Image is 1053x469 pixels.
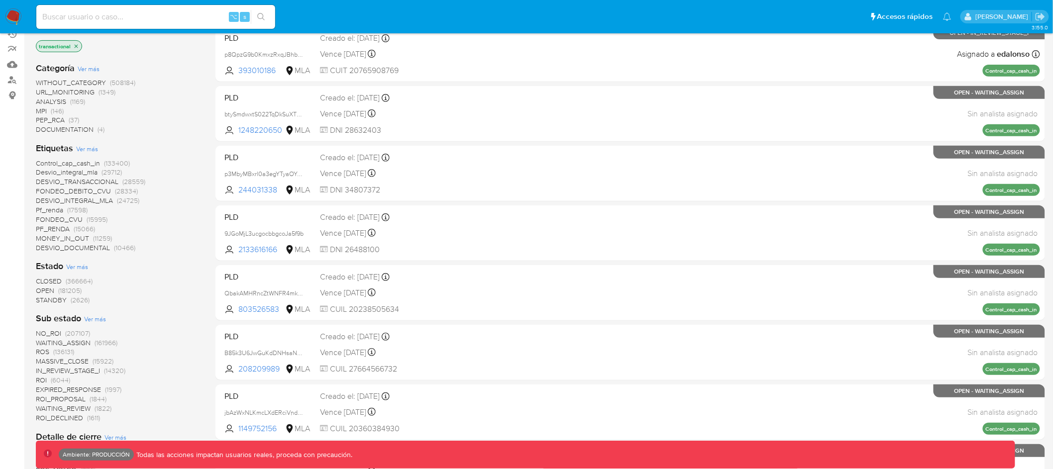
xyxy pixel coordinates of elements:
a: Notificaciones [943,12,951,21]
p: diego.assum@mercadolibre.com [975,12,1032,21]
span: 3.155.0 [1032,23,1048,31]
span: s [243,12,246,21]
input: Buscar usuario o caso... [36,10,275,23]
p: Todas las acciones impactan usuarios reales, proceda con precaución. [134,450,353,460]
button: search-icon [251,10,271,24]
p: Ambiente: PRODUCCIÓN [63,453,130,457]
a: Salir [1035,11,1046,22]
span: ⌥ [230,12,237,21]
span: Accesos rápidos [877,11,933,22]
